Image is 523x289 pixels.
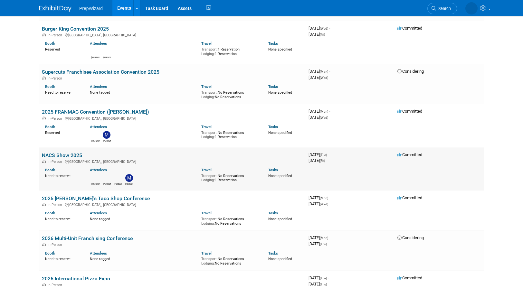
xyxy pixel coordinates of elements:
[91,182,100,186] div: Cole Harris
[320,27,328,30] span: (Wed)
[320,116,328,119] span: (Wed)
[90,125,107,129] a: Attendees
[90,216,197,221] div: None tagged
[268,251,278,256] a: Tasks
[201,211,212,215] a: Travel
[45,129,80,135] div: Reserved
[268,90,292,95] span: None specified
[42,152,82,158] a: NACS Show 2025
[309,109,330,114] span: [DATE]
[329,235,330,240] span: -
[268,84,278,89] a: Tasks
[320,159,325,163] span: (Fri)
[320,196,328,200] span: (Mon)
[427,3,457,14] a: Search
[201,47,218,51] span: Transport:
[320,283,327,286] span: (Thu)
[201,178,215,182] span: Lodging:
[42,203,46,206] img: In-Person Event
[42,160,46,163] img: In-Person Event
[309,282,327,286] span: [DATE]
[103,48,110,55] img: Jay Baugues
[103,139,111,143] div: Matt Sanders
[320,153,327,157] span: (Tue)
[103,131,110,139] img: Matt Sanders
[125,182,133,186] div: Matt Sanders
[114,174,122,182] img: Jay Baugues
[320,242,327,246] span: (Thu)
[201,216,259,226] div: No Reservations No Reservations
[309,241,327,246] span: [DATE]
[268,47,292,51] span: None specified
[201,125,212,129] a: Travel
[309,195,330,200] span: [DATE]
[42,159,303,164] div: [GEOGRAPHIC_DATA], [GEOGRAPHIC_DATA]
[42,109,149,115] a: 2025 FRANMAC Convention ([PERSON_NAME])
[309,152,329,157] span: [DATE]
[436,6,451,11] span: Search
[45,168,55,172] a: Booth
[42,76,46,79] img: In-Person Event
[201,129,259,139] div: No Reservations 1 Reservation
[309,158,325,163] span: [DATE]
[268,41,278,46] a: Tasks
[48,243,64,247] span: In-Person
[309,275,329,280] span: [DATE]
[320,76,328,79] span: (Wed)
[201,41,212,46] a: Travel
[45,89,80,95] div: Need to reserve
[91,131,99,139] img: Cole Harris
[42,33,46,36] img: In-Person Event
[397,152,422,157] span: Committed
[201,217,218,221] span: Transport:
[268,125,278,129] a: Tasks
[309,69,330,74] span: [DATE]
[320,276,327,280] span: (Tue)
[48,117,64,121] span: In-Person
[42,117,46,120] img: In-Person Event
[309,115,328,120] span: [DATE]
[329,109,330,114] span: -
[45,256,80,261] div: Need to reserve
[114,182,122,186] div: Jay Baugues
[79,6,103,11] span: PrepWizard
[48,33,64,37] span: In-Person
[39,5,71,12] img: ExhibitDay
[320,236,328,240] span: (Mon)
[42,195,150,201] a: 2025 [PERSON_NAME]'s Taco Shop Conference
[268,211,278,215] a: Tasks
[201,131,218,135] span: Transport:
[90,41,107,46] a: Attendees
[320,70,328,73] span: (Mon)
[268,217,292,221] span: None specified
[45,216,80,221] div: Need to reserve
[90,211,107,215] a: Attendees
[45,172,80,178] div: Need to reserve
[103,55,111,59] div: Jay Baugues
[201,261,215,266] span: Lodging:
[45,211,55,215] a: Booth
[42,69,159,75] a: Supercuts Franchisee Association Convention 2025
[465,2,478,14] img: Chris Townsend
[201,90,218,95] span: Transport:
[103,182,111,186] div: Addison Ironside
[309,32,325,37] span: [DATE]
[397,235,424,240] span: Considering
[201,251,212,256] a: Travel
[45,125,55,129] a: Booth
[201,174,218,178] span: Transport:
[90,84,107,89] a: Attendees
[329,26,330,31] span: -
[397,275,422,280] span: Committed
[48,160,64,164] span: In-Person
[201,46,259,56] div: 1 Reservation 1 Reservation
[397,109,422,114] span: Committed
[48,283,64,287] span: In-Person
[42,26,109,32] a: Burger King Convention 2025
[42,235,133,241] a: 2026 Multi-Unit Franchising Conference
[42,32,303,37] div: [GEOGRAPHIC_DATA], [GEOGRAPHIC_DATA]
[42,275,110,282] a: 2026 International Pizza Expo
[45,251,55,256] a: Booth
[320,33,325,36] span: (Fri)
[201,135,215,139] span: Lodging:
